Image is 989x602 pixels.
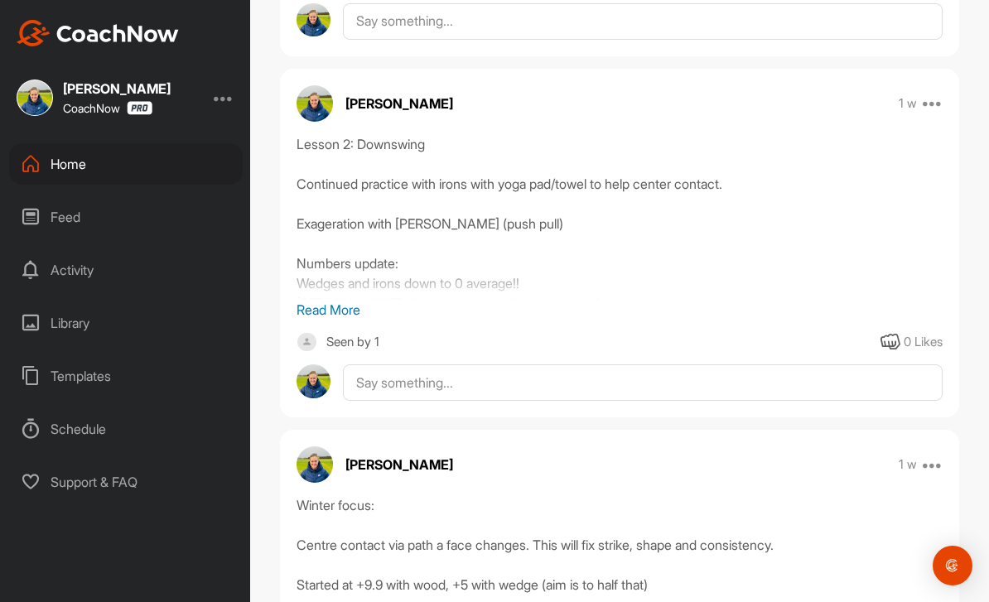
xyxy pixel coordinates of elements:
[899,456,917,473] p: 1 w
[17,79,53,116] img: square_5cb0a4fc94c99c509726512a7fdc9b33.jpg
[297,332,317,353] img: square_default-ef6cabf814de5a2bf16c804365e32c732080f9872bdf737d349900a9daf73cf9.png
[9,249,243,291] div: Activity
[326,332,379,353] div: Seen by 1
[899,95,917,112] p: 1 w
[63,82,171,95] div: [PERSON_NAME]
[904,333,943,352] div: 0 Likes
[933,546,972,585] div: Open Intercom Messenger
[9,461,243,503] div: Support & FAQ
[17,20,179,46] img: CoachNow
[345,94,453,113] p: [PERSON_NAME]
[297,134,943,300] div: Lesson 2: Downswing Continued practice with irons with yoga pad/towel to help center contact. Exa...
[9,355,243,397] div: Templates
[345,455,453,474] p: [PERSON_NAME]
[9,196,243,238] div: Feed
[9,302,243,344] div: Library
[9,408,243,450] div: Schedule
[297,85,333,122] img: avatar
[297,364,330,398] img: avatar
[297,495,943,595] div: Winter focus: Centre contact via path a face changes. This will fix strike, shape and consistency...
[297,3,330,37] img: avatar
[9,143,243,185] div: Home
[127,101,152,115] img: CoachNow Pro
[297,446,333,483] img: avatar
[297,300,943,320] p: Read More
[63,101,152,115] div: CoachNow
